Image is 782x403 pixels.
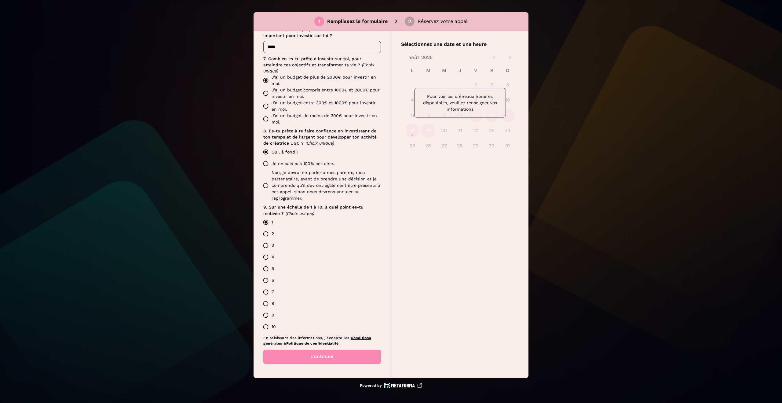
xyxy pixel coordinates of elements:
[260,100,381,113] label: J'ai un budget entre 300€ et 1000€ pour investir en moi.
[260,87,381,100] label: J'ai un budget compris entre 1000€ et 2000€ pour investir en moi.
[260,228,381,240] label: 2
[260,240,381,251] label: 3
[260,216,381,228] label: 1
[260,251,381,263] label: 4
[260,275,381,286] label: 6
[263,350,381,363] button: Continuer
[418,18,468,25] p: Réservez votre appel
[260,309,381,321] label: 9
[263,62,376,73] span: (Choix unique)
[263,335,381,346] p: En saisissant des informations, j'accepte les
[360,383,382,388] p: Powered by
[283,341,286,346] span: &
[305,141,334,146] span: (Choix unique)
[408,19,411,24] div: 2
[286,341,339,346] a: Politique de confidentialité
[263,128,378,146] span: 8. Es-tu prête à te faire confiance en investissant de ton temps et de l'argent pour développer t...
[260,169,381,201] label: Non, je devrai en parler à mes parents, mon partenataire, avant de prendre une décision et je com...
[263,27,375,38] span: 6. Est-ce que ton projet de créatrice UGC est assez important pour investir sur toi ?
[419,93,501,113] p: Pour voir les créneaux horaires disponibles, veuillez renseigner vos informations
[401,41,519,48] p: Sélectionnez une date et une heure
[260,146,381,158] label: Oui, à fond !
[263,336,371,346] a: Conditions générales
[327,18,388,25] p: Remplissez le formulaire
[260,113,381,125] label: J'ai un budget de moins de 300€ pour investir en moi.
[360,383,422,388] a: Powered by
[263,205,365,216] span: 9. Sur une échelle de 1 à 10, à quel point es-tu motivée ?
[260,263,381,275] label: 5
[263,56,363,67] span: 7. Combien es-tu prête à investir sur toi, pour atteindre tes objectifs et transformer ta vie ?
[260,298,381,309] label: 8
[260,321,381,333] label: 10
[260,286,381,298] label: 7
[260,158,381,169] label: Je ne suis pas 100% certaine...
[318,19,320,24] div: 1
[260,74,381,87] label: J'ai un budget de plus de 2000€ pour investir en moi.
[286,211,314,216] span: (Choix unique)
